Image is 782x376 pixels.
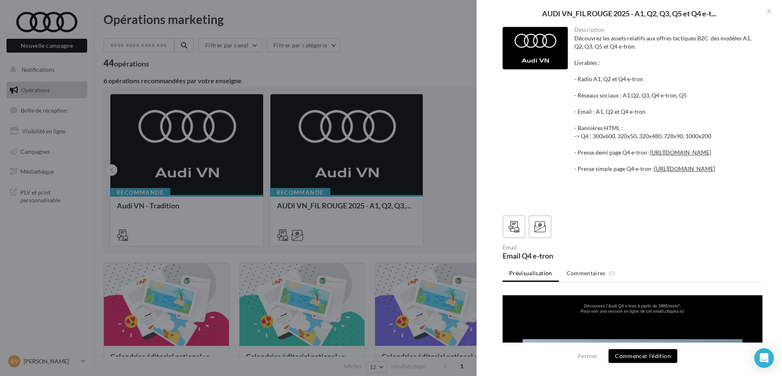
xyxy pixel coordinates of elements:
span: AUDI VN_FIL ROUGE 2025 - A1, Q2, Q3, Q5 et Q4 e-t... [542,10,716,17]
div: Open Intercom Messenger [754,348,774,368]
button: Commencer l'édition [608,349,677,363]
span: Commentaires [567,269,606,277]
a: [URL][DOMAIN_NAME] [654,165,715,172]
div: Description [574,27,756,33]
div: Email [503,245,629,250]
a: cliquez-ici [162,14,182,18]
button: Fermer [575,351,601,361]
span: (0) [608,270,615,276]
div: Email Q4 e-tron [503,252,629,259]
b: Découvrez l’Audi Q4 e-tron à partir de 390€/mois*. [81,9,178,13]
div: Découvrez les assets relatifs aux offres tactiques B2C des modèles A1, Q2, Q3, Q5 et Q4 e-tron. L... [574,34,756,206]
font: Pour voir une version en ligne de cet email, [78,14,182,18]
a: [URL][DOMAIN_NAME] [650,149,711,156]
